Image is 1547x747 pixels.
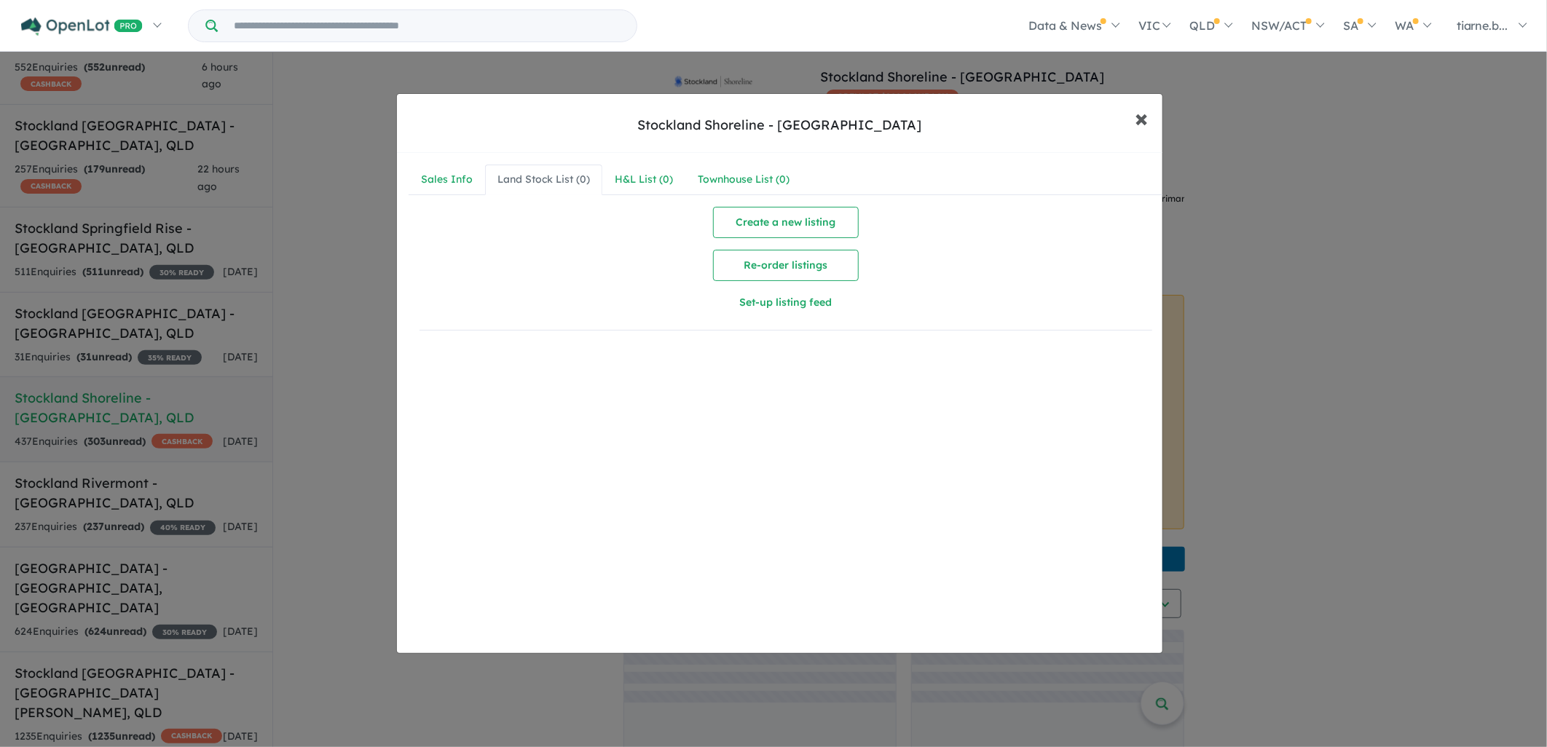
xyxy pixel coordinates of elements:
span: × [1135,102,1148,133]
button: Create a new listing [713,207,859,238]
span: tiarne.b... [1457,18,1508,33]
div: Sales Info [421,171,473,189]
div: Townhouse List ( 0 ) [698,171,790,189]
input: Try estate name, suburb, builder or developer [221,10,634,41]
button: Re-order listings [713,250,859,281]
button: Set-up listing feed [602,287,969,318]
div: Stockland Shoreline - [GEOGRAPHIC_DATA] [638,116,922,135]
div: Land Stock List ( 0 ) [497,171,590,189]
div: H&L List ( 0 ) [615,171,673,189]
img: Openlot PRO Logo White [21,17,143,36]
